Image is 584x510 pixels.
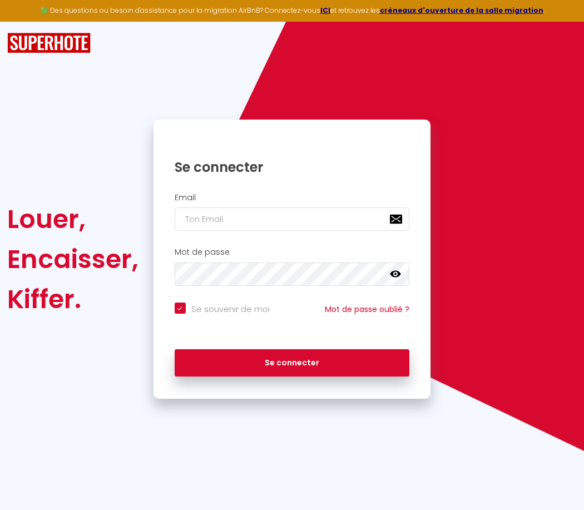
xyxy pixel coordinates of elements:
a: ICI [320,6,330,15]
div: Louer, [7,199,138,239]
a: créneaux d'ouverture de la salle migration [380,6,543,15]
a: Mot de passe oublié ? [325,304,409,315]
div: Kiffer. [7,279,138,319]
h2: Mot de passe [175,247,410,257]
h1: Se connecter [175,159,410,176]
button: Se connecter [175,349,410,377]
input: Ton Email [175,207,410,231]
h2: Email [175,193,410,202]
img: SuperHote logo [7,33,91,53]
div: Encaisser, [7,239,138,279]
